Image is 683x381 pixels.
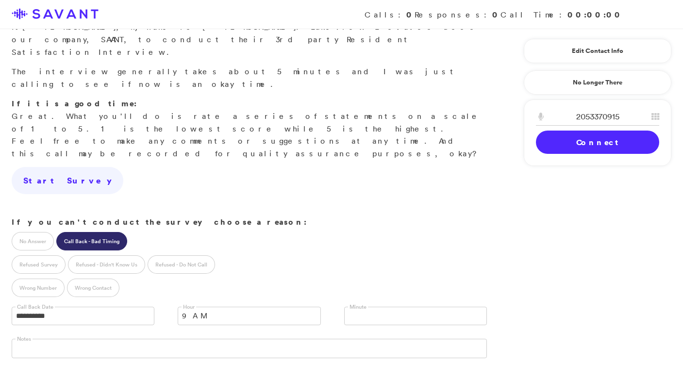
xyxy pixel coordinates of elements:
[182,307,303,325] span: 9 AM
[68,255,145,274] label: Refused - Didn't Know Us
[12,9,487,58] p: Hi , my name is [PERSON_NAME]. Lakeview Estates uses our company, SAVANT, to conduct their 3rd pa...
[16,303,55,311] label: Call Back Date
[12,255,66,274] label: Refused Survey
[12,232,54,250] label: No Answer
[12,167,123,194] a: Start Survey
[348,303,368,311] label: Minute
[12,279,65,297] label: Wrong Number
[12,216,307,227] strong: If you can't conduct the survey choose a reason:
[536,131,659,154] a: Connect
[182,303,196,311] label: Hour
[56,232,127,250] label: Call Back - Bad Timing
[536,43,659,59] a: Edit Contact Info
[148,255,215,274] label: Refused - Do Not Call
[67,279,119,297] label: Wrong Contact
[16,335,33,343] label: Notes
[524,70,671,95] a: No Longer There
[12,66,487,90] p: The interview generally takes about 5 minutes and I was just calling to see if now is an okay time.
[567,9,623,20] strong: 00:00:00
[406,9,415,20] strong: 0
[492,9,500,20] strong: 0
[12,98,137,109] strong: If it is a good time:
[12,98,487,160] p: Great. What you'll do is rate a series of statements on a scale of 1 to 5. 1 is the lowest score ...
